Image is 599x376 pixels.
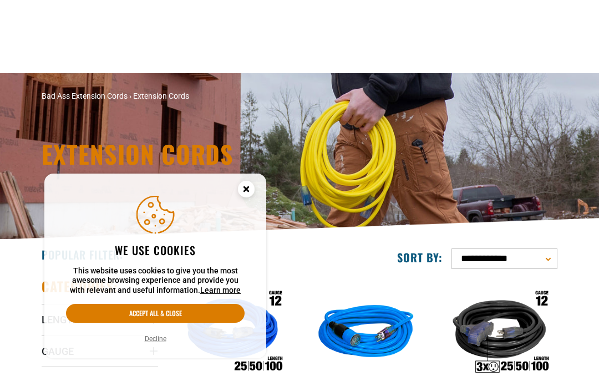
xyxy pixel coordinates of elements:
span: › [129,92,131,100]
label: Sort by: [397,250,443,265]
aside: Cookie Consent [44,174,266,359]
h1: Extension Cords [42,142,469,166]
nav: breadcrumbs [42,90,380,102]
button: Accept all & close [66,304,245,323]
span: Extension Cords [133,92,189,100]
a: Learn more [200,286,241,294]
button: Decline [141,333,170,344]
summary: Gauge [42,336,158,367]
summary: Length [42,304,158,335]
h2: We use cookies [66,243,245,257]
h2: Categories: [42,278,118,295]
span: Length [42,313,80,326]
span: Gauge [42,345,74,358]
p: This website uses cookies to give you the most awesome browsing experience and provide you with r... [66,266,245,296]
a: Bad Ass Extension Cords [42,92,128,100]
h2: Popular Filter: [42,247,123,262]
